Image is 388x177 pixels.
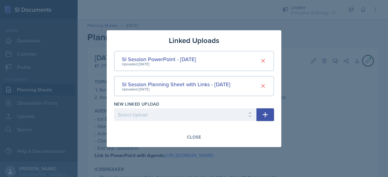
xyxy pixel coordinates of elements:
div: Close [187,135,201,139]
label: New Linked Upload [114,101,159,107]
div: Uploaded [DATE] [122,87,230,92]
button: Close [183,132,205,142]
div: SI Session PowerPoint - [DATE] [122,55,196,63]
h3: Linked Uploads [169,35,219,46]
div: Uploaded [DATE] [122,61,196,67]
div: SI Session Planning Sheet with Links - [DATE] [122,80,230,88]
